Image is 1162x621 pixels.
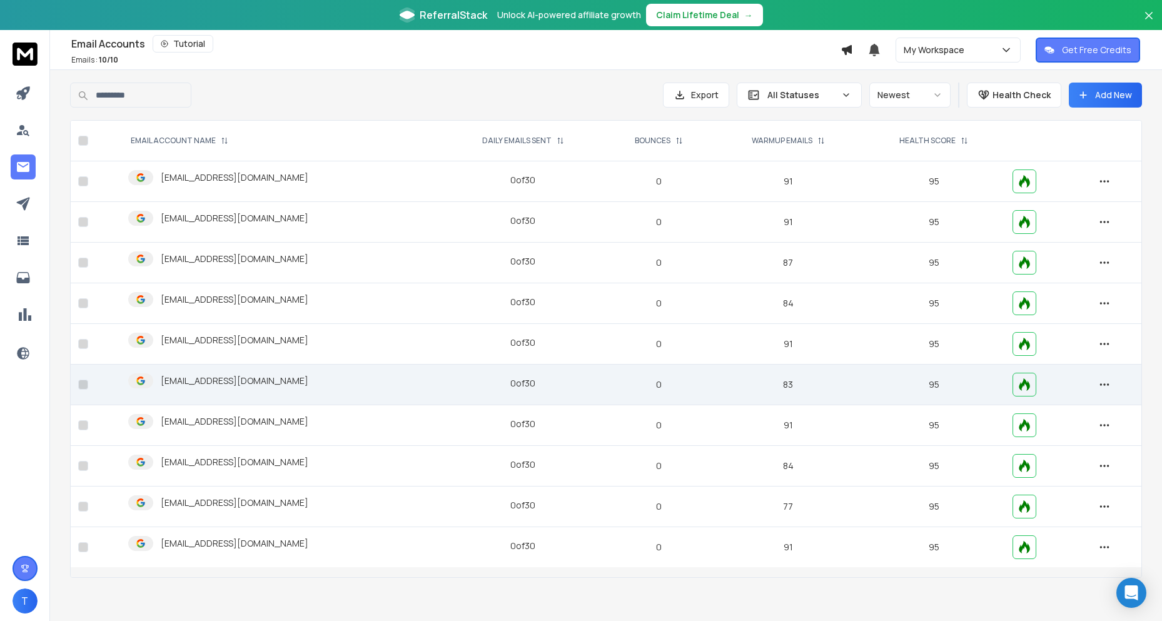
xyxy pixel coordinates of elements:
[420,8,487,23] span: ReferralStack
[161,415,308,428] p: [EMAIL_ADDRESS][DOMAIN_NAME]
[869,83,951,108] button: Newest
[863,527,1005,568] td: 95
[612,500,707,513] p: 0
[714,405,863,446] td: 91
[863,283,1005,324] td: 95
[71,35,841,53] div: Email Accounts
[612,216,707,228] p: 0
[635,136,670,146] p: BOUNCES
[1069,83,1142,108] button: Add New
[482,136,552,146] p: DAILY EMAILS SENT
[612,541,707,553] p: 0
[131,136,228,146] div: EMAIL ACCOUNT NAME
[510,336,535,349] div: 0 of 30
[714,324,863,365] td: 91
[161,171,308,184] p: [EMAIL_ADDRESS][DOMAIN_NAME]
[863,487,1005,527] td: 95
[1036,38,1140,63] button: Get Free Credits
[510,255,535,268] div: 0 of 30
[161,497,308,509] p: [EMAIL_ADDRESS][DOMAIN_NAME]
[993,89,1051,101] p: Health Check
[752,136,812,146] p: WARMUP EMAILS
[714,202,863,243] td: 91
[13,588,38,613] button: T
[510,540,535,552] div: 0 of 30
[99,54,118,65] span: 10 / 10
[904,44,969,56] p: My Workspace
[612,338,707,350] p: 0
[153,35,213,53] button: Tutorial
[714,243,863,283] td: 87
[967,83,1061,108] button: Health Check
[646,4,763,26] button: Claim Lifetime Deal→
[863,161,1005,202] td: 95
[510,377,535,390] div: 0 of 30
[161,537,308,550] p: [EMAIL_ADDRESS][DOMAIN_NAME]
[714,365,863,405] td: 83
[612,378,707,391] p: 0
[863,202,1005,243] td: 95
[161,456,308,468] p: [EMAIL_ADDRESS][DOMAIN_NAME]
[161,293,308,306] p: [EMAIL_ADDRESS][DOMAIN_NAME]
[510,296,535,308] div: 0 of 30
[744,9,753,21] span: →
[510,499,535,512] div: 0 of 30
[663,83,729,108] button: Export
[714,283,863,324] td: 84
[161,334,308,346] p: [EMAIL_ADDRESS][DOMAIN_NAME]
[71,55,118,65] p: Emails :
[714,446,863,487] td: 84
[714,161,863,202] td: 91
[510,458,535,471] div: 0 of 30
[1141,8,1157,38] button: Close banner
[612,256,707,269] p: 0
[1062,44,1131,56] p: Get Free Credits
[612,460,707,472] p: 0
[510,174,535,186] div: 0 of 30
[863,365,1005,405] td: 95
[1116,578,1146,608] div: Open Intercom Messenger
[863,243,1005,283] td: 95
[863,405,1005,446] td: 95
[497,9,641,21] p: Unlock AI-powered affiliate growth
[161,375,308,387] p: [EMAIL_ADDRESS][DOMAIN_NAME]
[510,418,535,430] div: 0 of 30
[510,215,535,227] div: 0 of 30
[161,212,308,225] p: [EMAIL_ADDRESS][DOMAIN_NAME]
[863,324,1005,365] td: 95
[161,253,308,265] p: [EMAIL_ADDRESS][DOMAIN_NAME]
[612,419,707,432] p: 0
[899,136,956,146] p: HEALTH SCORE
[767,89,836,101] p: All Statuses
[612,297,707,310] p: 0
[714,487,863,527] td: 77
[714,527,863,568] td: 91
[863,446,1005,487] td: 95
[612,175,707,188] p: 0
